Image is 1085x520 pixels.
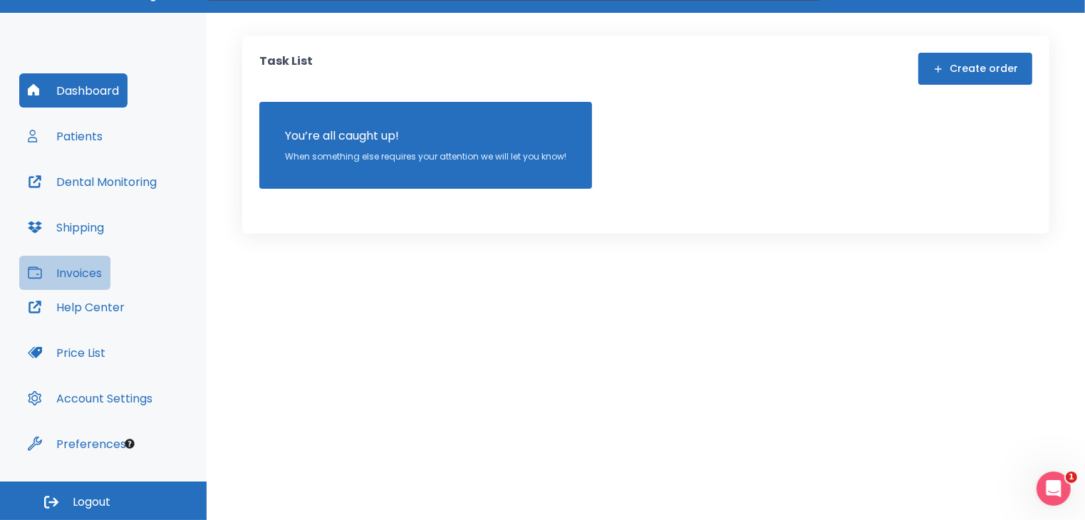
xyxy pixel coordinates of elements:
button: Patients [19,119,111,153]
button: Dental Monitoring [19,165,165,199]
div: Tooltip anchor [123,437,136,450]
p: You’re all caught up! [285,128,566,145]
button: Create order [918,53,1032,85]
iframe: Intercom live chat [1037,472,1071,506]
button: Account Settings [19,381,161,415]
button: Help Center [19,290,133,324]
span: Logout [73,494,110,510]
button: Price List [19,336,114,370]
button: Invoices [19,256,110,290]
button: Preferences [19,427,135,461]
button: Shipping [19,210,113,244]
p: Task List [259,53,313,85]
p: When something else requires your attention we will let you know! [285,150,566,163]
button: Dashboard [19,73,128,108]
span: 1 [1066,472,1077,483]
